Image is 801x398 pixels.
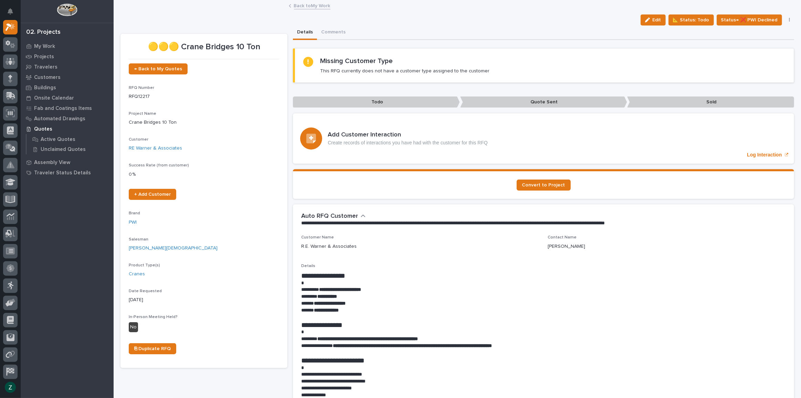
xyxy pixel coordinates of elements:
[460,96,627,108] p: Quote Sent
[34,105,92,112] p: Fab and Coatings Items
[129,271,145,278] a: Cranes
[721,16,778,24] span: Status→ ❌ PWI Declined
[747,152,782,158] p: Log Interaction
[34,43,55,50] p: My Work
[21,103,114,113] a: Fab and Coatings Items
[3,4,18,19] button: Notifications
[129,86,154,90] span: RFQ Number
[27,144,114,154] a: Unclaimed Quotes
[522,183,565,187] span: Convert to Project
[34,126,52,132] p: Quotes
[627,96,794,108] p: Sold
[34,160,70,166] p: Assembly View
[21,167,114,178] a: Traveler Status Details
[717,14,782,25] button: Status→ ❌ PWI Declined
[34,116,85,122] p: Automated Drawings
[41,136,75,143] p: Active Quotes
[129,315,178,319] span: In-Person Meeting Held?
[129,237,148,242] span: Salesman
[27,134,114,144] a: Active Quotes
[129,63,188,74] a: ← Back to My Quotes
[57,3,77,16] img: Workspace Logo
[129,137,148,142] span: Customer
[21,82,114,93] a: Buildings
[294,1,330,9] a: Back toMy Work
[293,25,317,40] button: Details
[129,289,162,293] span: Date Requested
[673,16,709,24] span: 📐 Status: Todo
[548,243,585,250] p: [PERSON_NAME]
[129,112,156,116] span: Project Name
[21,62,114,72] a: Travelers
[129,119,279,126] p: Crane Bridges 10 Ton
[129,296,279,304] p: [DATE]
[34,74,61,81] p: Customers
[641,14,666,25] button: Edit
[129,42,279,52] p: 🟡🟡🟡 Crane Bridges 10 Ton
[653,17,661,23] span: Edit
[34,54,54,60] p: Projects
[3,380,18,395] button: users-avatar
[293,96,460,108] p: Todo
[21,124,114,134] a: Quotes
[41,146,86,153] p: Unclaimed Quotes
[129,245,218,252] a: [PERSON_NAME][DEMOGRAPHIC_DATA]
[129,322,138,332] div: No
[129,163,189,167] span: Success Rate (from customer)
[320,68,489,74] p: This RFQ currently does not have a customer type assigned to the customer
[301,235,334,239] span: Customer Name
[134,346,171,351] span: ⎘ Duplicate RFQ
[317,25,350,40] button: Comments
[129,263,160,267] span: Product Type(s)
[293,113,794,164] a: Log Interaction
[129,93,279,100] p: RFQ12217
[328,140,488,146] p: Create records of interactions you have had with the customer for this RFQ
[129,211,140,215] span: Brand
[21,113,114,124] a: Automated Drawings
[301,243,357,250] p: R.E. Warner & Associates
[9,8,18,19] div: Notifications
[301,264,315,268] span: Details
[301,213,358,220] h2: Auto RFQ Customer
[129,171,279,178] p: 0 %
[134,192,171,197] span: + Add Customer
[668,14,714,25] button: 📐 Status: Todo
[548,235,577,239] span: Contact Name
[517,180,571,191] a: Convert to Project
[21,41,114,51] a: My Work
[134,67,182,71] span: ← Back to My Quotes
[34,64,57,70] p: Travelers
[21,72,114,82] a: Customers
[129,145,182,152] a: RE Warner & Associates
[129,219,137,226] a: PWI
[129,189,176,200] a: + Add Customer
[34,95,74,101] p: Onsite Calendar
[26,29,61,36] div: 02. Projects
[21,51,114,62] a: Projects
[34,85,56,91] p: Buildings
[328,131,488,139] h3: Add Customer Interaction
[34,170,91,176] p: Traveler Status Details
[129,343,176,354] a: ⎘ Duplicate RFQ
[301,213,366,220] button: Auto RFQ Customer
[21,93,114,103] a: Onsite Calendar
[320,57,393,65] h2: Missing Customer Type
[21,157,114,167] a: Assembly View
